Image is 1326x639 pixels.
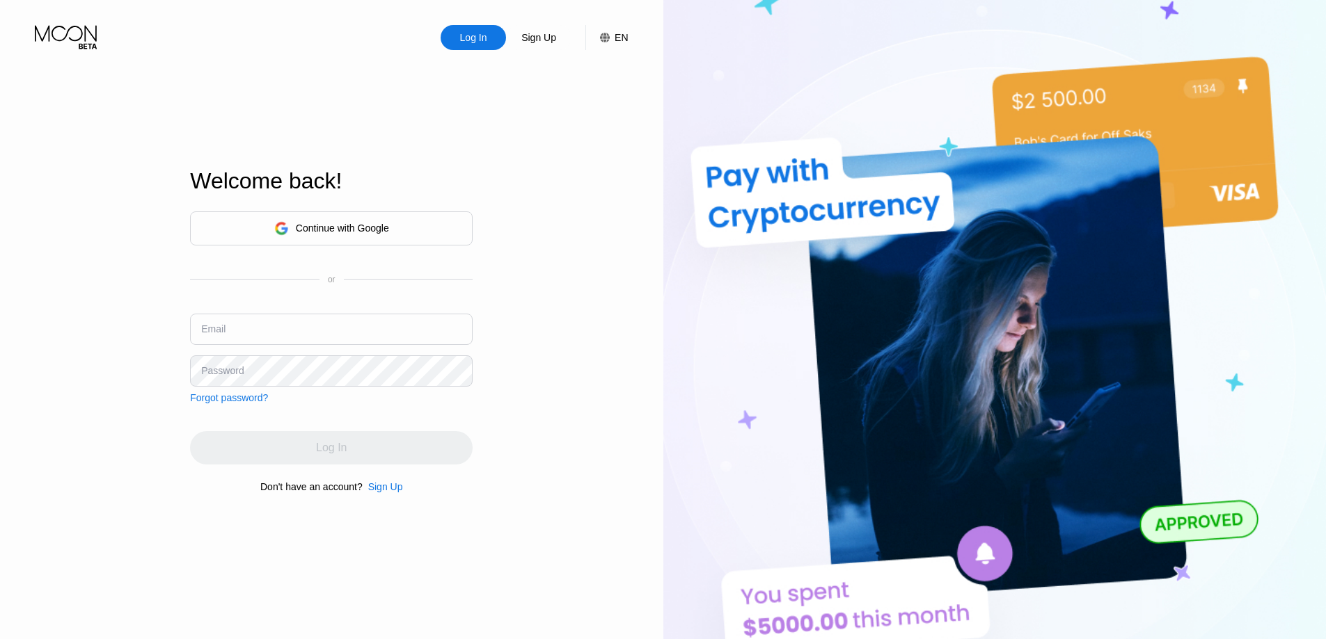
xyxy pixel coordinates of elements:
[190,392,268,403] div: Forgot password?
[585,25,628,50] div: EN
[441,25,506,50] div: Log In
[201,365,244,376] div: Password
[296,223,389,234] div: Continue with Google
[368,481,403,492] div: Sign Up
[190,211,473,245] div: Continue with Google
[363,481,403,492] div: Sign Up
[190,168,473,194] div: Welcome back!
[520,31,558,45] div: Sign Up
[615,32,628,43] div: EN
[328,275,336,284] div: or
[201,323,226,334] div: Email
[459,31,489,45] div: Log In
[260,481,363,492] div: Don't have an account?
[506,25,571,50] div: Sign Up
